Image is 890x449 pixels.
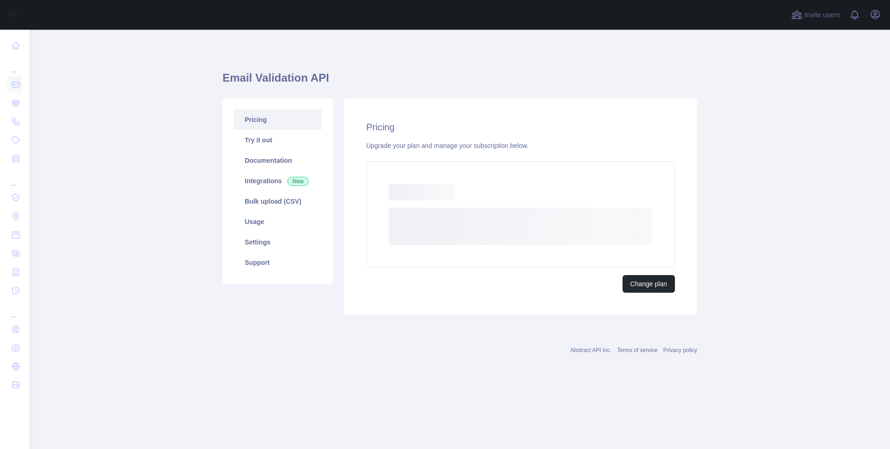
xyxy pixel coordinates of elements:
a: Support [234,252,322,273]
span: Invite users [804,10,840,20]
a: Settings [234,232,322,252]
div: Upgrade your plan and manage your subscription below. [366,141,675,150]
div: ... [7,169,22,187]
button: Invite users [789,7,842,22]
a: Privacy policy [663,347,697,353]
h1: Email Validation API [222,71,697,93]
a: Pricing [234,109,322,130]
a: Bulk upload (CSV) [234,191,322,212]
a: Abstract API Inc. [571,347,612,353]
a: Integrations New [234,171,322,191]
a: Documentation [234,150,322,171]
a: Terms of service [617,347,657,353]
a: Usage [234,212,322,232]
div: ... [7,56,22,74]
button: Change plan [623,275,675,293]
a: Try it out [234,130,322,150]
div: ... [7,301,22,319]
span: New [287,177,309,186]
h2: Pricing [366,121,675,134]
